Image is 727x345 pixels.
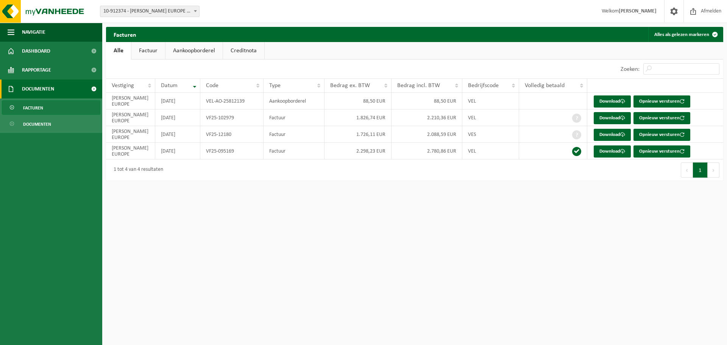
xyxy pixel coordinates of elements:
[22,42,50,61] span: Dashboard
[392,93,462,109] td: 88,50 EUR
[648,27,722,42] button: Alles als gelezen markeren
[100,6,200,17] span: 10-912374 - FIKE EUROPE - HERENTALS
[594,112,631,124] a: Download
[165,42,223,59] a: Aankoopborderel
[161,83,178,89] span: Datum
[200,109,263,126] td: VF25-102979
[2,117,100,131] a: Documenten
[525,83,565,89] span: Volledig betaald
[324,143,392,159] td: 2.298,23 EUR
[392,109,462,126] td: 2.210,36 EUR
[594,145,631,158] a: Download
[100,6,199,17] span: 10-912374 - FIKE EUROPE - HERENTALS
[206,83,218,89] span: Code
[155,93,200,109] td: [DATE]
[2,100,100,115] a: Facturen
[633,145,690,158] button: Opnieuw versturen
[462,143,520,159] td: VEL
[264,109,324,126] td: Factuur
[594,129,631,141] a: Download
[106,126,155,143] td: [PERSON_NAME] EUROPE
[23,117,51,131] span: Documenten
[112,83,134,89] span: Vestiging
[594,95,631,108] a: Download
[22,80,54,98] span: Documenten
[106,109,155,126] td: [PERSON_NAME] EUROPE
[324,109,392,126] td: 1.826,74 EUR
[155,143,200,159] td: [DATE]
[264,143,324,159] td: Factuur
[200,143,263,159] td: VF25-095169
[693,162,708,178] button: 1
[155,126,200,143] td: [DATE]
[462,126,520,143] td: VES
[621,66,640,72] label: Zoeken:
[392,143,462,159] td: 2.780,86 EUR
[681,162,693,178] button: Previous
[264,126,324,143] td: Factuur
[200,126,263,143] td: VF25-12180
[106,93,155,109] td: [PERSON_NAME] EUROPE
[324,93,392,109] td: 88,50 EUR
[633,95,690,108] button: Opnieuw versturen
[110,163,163,177] div: 1 tot 4 van 4 resultaten
[106,42,131,59] a: Alle
[330,83,370,89] span: Bedrag ex. BTW
[269,83,281,89] span: Type
[462,109,520,126] td: VEL
[223,42,264,59] a: Creditnota
[22,23,45,42] span: Navigatie
[131,42,165,59] a: Factuur
[106,27,144,42] h2: Facturen
[633,112,690,124] button: Opnieuw versturen
[22,61,51,80] span: Rapportage
[619,8,657,14] strong: [PERSON_NAME]
[155,109,200,126] td: [DATE]
[264,93,324,109] td: Aankoopborderel
[106,143,155,159] td: [PERSON_NAME] EUROPE
[708,162,719,178] button: Next
[462,93,520,109] td: VEL
[392,126,462,143] td: 2.088,59 EUR
[397,83,440,89] span: Bedrag incl. BTW
[468,83,499,89] span: Bedrijfscode
[23,101,43,115] span: Facturen
[324,126,392,143] td: 1.726,11 EUR
[633,129,690,141] button: Opnieuw versturen
[200,93,263,109] td: VEL-AO-25812139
